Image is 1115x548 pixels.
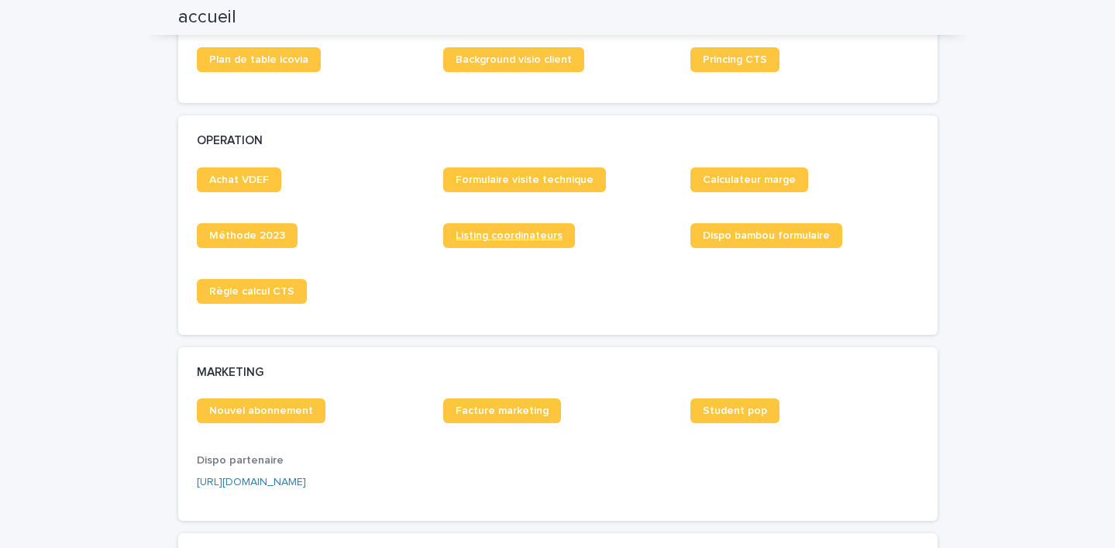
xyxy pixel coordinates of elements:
[443,223,575,248] a: Listing coordinateurs
[197,47,321,72] a: Plan de table icovia
[197,223,298,248] a: Méthode 2023
[197,167,281,192] a: Achat VDEF
[690,223,842,248] a: Dispo bambou formulaire
[197,366,263,380] h2: MARKETING
[209,174,269,185] span: Achat VDEF
[443,47,584,72] a: Background visio client
[703,54,767,65] span: Princing CTS
[456,54,572,65] span: Background visio client
[443,167,606,192] a: Formulaire visite technique
[690,398,779,423] a: Student pop
[197,477,306,488] a: [URL][DOMAIN_NAME]
[703,230,830,241] span: Dispo bambou formulaire
[197,134,263,148] h2: OPERATION
[197,455,284,466] span: Dispo partenaire
[690,167,808,192] a: Calculateur marge
[456,405,549,416] span: Facture marketing
[197,398,325,423] a: Nouvel abonnement
[703,174,796,185] span: Calculateur marge
[209,286,294,297] span: Règle calcul CTS
[456,230,563,241] span: Listing coordinateurs
[178,6,236,29] h2: accueil
[443,398,561,423] a: Facture marketing
[209,230,285,241] span: Méthode 2023
[209,54,308,65] span: Plan de table icovia
[456,174,594,185] span: Formulaire visite technique
[209,405,313,416] span: Nouvel abonnement
[703,405,767,416] span: Student pop
[197,279,307,304] a: Règle calcul CTS
[690,47,779,72] a: Princing CTS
